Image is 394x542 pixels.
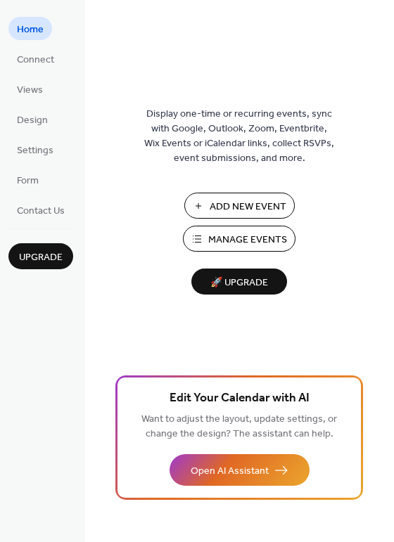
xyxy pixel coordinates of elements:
span: Display one-time or recurring events, sync with Google, Outlook, Zoom, Eventbrite, Wix Events or ... [144,107,334,166]
button: Add New Event [184,193,295,219]
button: Manage Events [183,226,295,252]
span: Design [17,113,48,128]
span: Views [17,83,43,98]
a: Connect [8,47,63,70]
a: Views [8,77,51,101]
span: Connect [17,53,54,67]
span: Edit Your Calendar with AI [170,389,310,408]
span: Form [17,174,39,188]
span: Want to adjust the layout, update settings, or change the design? The assistant can help. [141,410,337,444]
span: Contact Us [17,204,65,219]
span: Open AI Assistant [191,464,269,479]
span: Manage Events [208,233,287,247]
button: 🚀 Upgrade [191,269,287,295]
a: Settings [8,138,62,161]
a: Form [8,168,47,191]
span: Home [17,22,44,37]
button: Open AI Assistant [170,454,310,486]
span: Add New Event [210,200,286,214]
a: Home [8,17,52,40]
button: Upgrade [8,243,73,269]
a: Design [8,108,56,131]
span: Upgrade [19,250,63,265]
span: Settings [17,143,53,158]
a: Contact Us [8,198,73,221]
span: 🚀 Upgrade [200,273,279,292]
